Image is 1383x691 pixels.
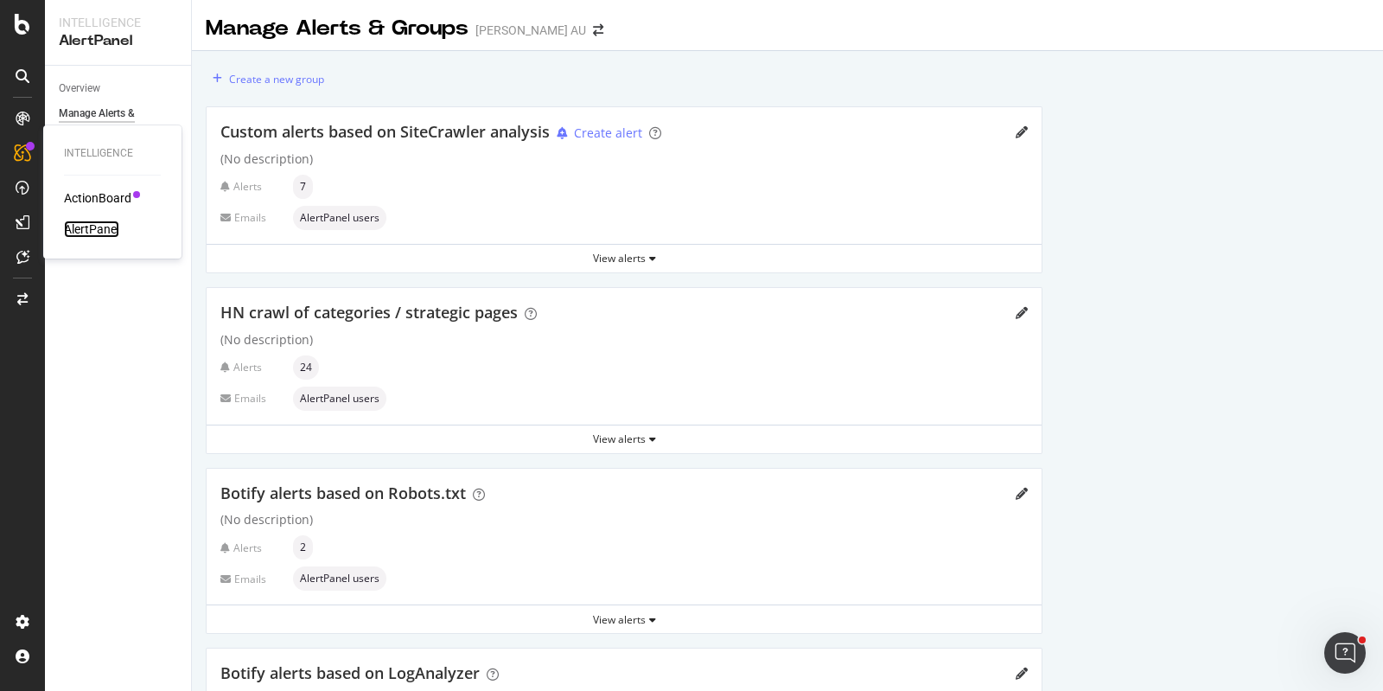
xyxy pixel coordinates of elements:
[207,245,1042,272] button: View alerts
[220,331,1028,349] div: (No description)
[59,80,100,98] div: Overview
[59,105,179,141] a: Manage Alerts & Groups
[300,393,379,404] span: AlertPanel users
[64,146,161,161] div: Intelligence
[293,535,313,560] div: neutral label
[550,124,642,143] button: Create alert
[220,302,518,323] span: HN crawl of categories / strategic pages
[207,432,1042,446] div: View alerts
[220,179,286,194] div: Alerts
[206,65,324,93] button: Create a new group
[293,387,386,411] div: neutral label
[220,541,286,555] div: Alerts
[220,572,286,586] div: Emails
[59,14,177,31] div: Intelligence
[300,213,379,223] span: AlertPanel users
[300,362,312,373] span: 24
[64,221,119,238] a: AlertPanel
[1324,632,1366,674] iframe: Intercom live chat
[220,391,286,406] div: Emails
[59,105,163,141] div: Manage Alerts & Groups
[300,542,306,553] span: 2
[293,355,319,380] div: neutral label
[1016,668,1028,680] div: pencil
[59,31,177,51] div: AlertPanel
[293,566,386,591] div: neutral label
[207,251,1042,266] div: View alerts
[300,182,306,192] span: 7
[207,425,1042,453] button: View alerts
[475,22,586,39] div: [PERSON_NAME] AU
[220,210,286,225] div: Emails
[220,360,286,374] div: Alerts
[220,483,466,503] span: Botify alerts based on Robots.txt
[574,125,642,142] div: Create alert
[64,189,131,207] a: ActionBoard
[229,72,324,86] div: Create a new group
[220,121,550,142] span: Custom alerts based on SiteCrawler analysis
[293,175,313,199] div: neutral label
[1016,307,1028,319] div: pencil
[593,24,603,36] div: arrow-right-arrow-left
[293,206,386,230] div: neutral label
[59,80,179,98] a: Overview
[220,150,1028,168] div: (No description)
[220,662,480,683] span: Botify alerts based on LogAnalyzer
[207,612,1042,627] div: View alerts
[220,511,1028,528] div: (No description)
[207,605,1042,633] button: View alerts
[1016,126,1028,138] div: pencil
[300,573,379,584] span: AlertPanel users
[1016,488,1028,500] div: pencil
[206,14,468,43] div: Manage Alerts & Groups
